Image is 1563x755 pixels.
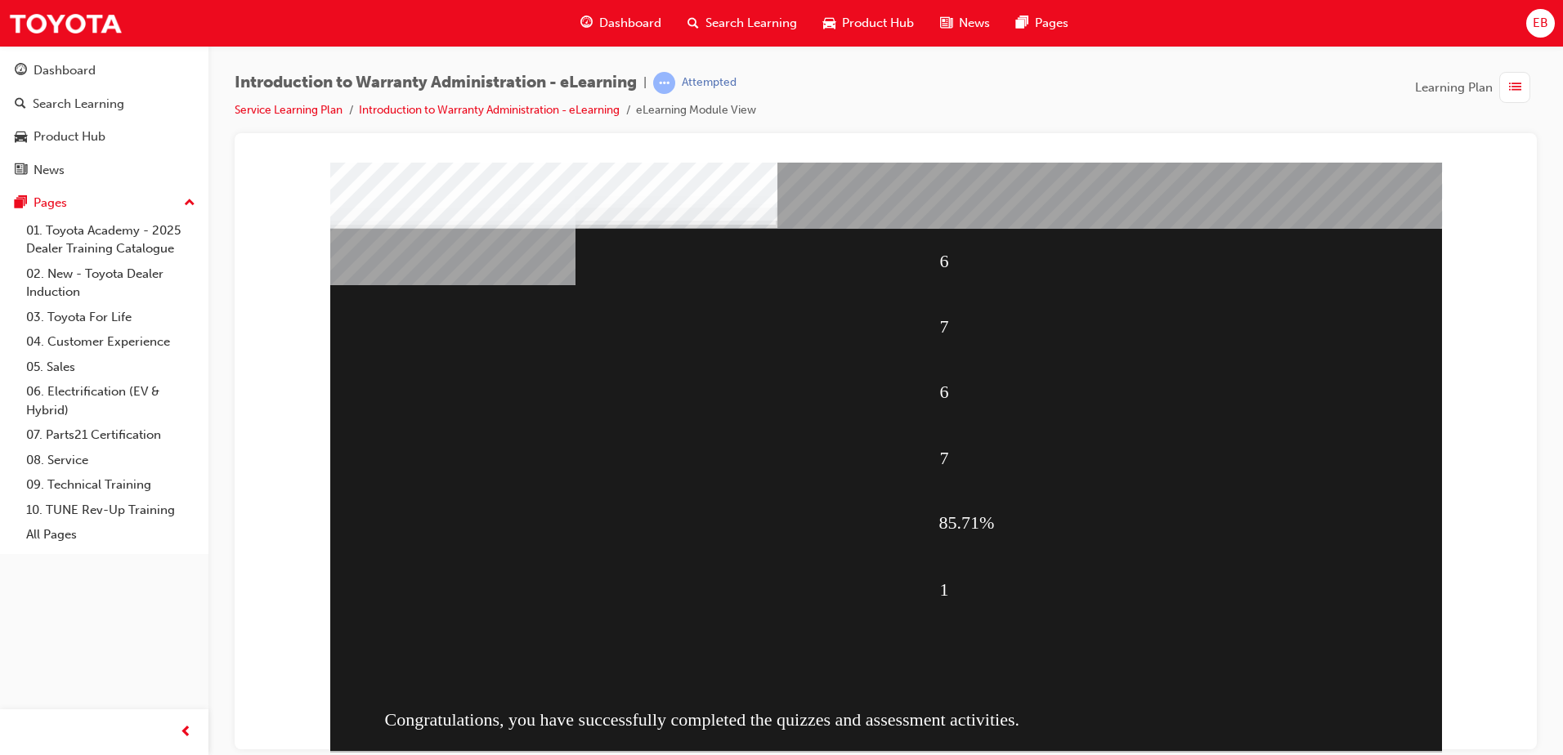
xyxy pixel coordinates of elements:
[15,130,27,145] span: car-icon
[682,75,737,91] div: Attempted
[674,7,810,40] a: search-iconSearch Learning
[692,133,1140,194] div: 7
[692,68,1140,129] div: 6
[643,74,647,92] span: |
[359,103,620,117] a: Introduction to Warranty Administration - eLearning
[34,61,96,80] div: Dashboard
[34,127,105,146] div: Product Hub
[1533,14,1548,33] span: EB
[567,7,674,40] a: guage-iconDashboard
[7,155,202,185] a: News
[184,193,195,214] span: up-icon
[927,7,1003,40] a: news-iconNews
[842,14,914,33] span: Product Hub
[235,74,637,92] span: Introduction to Warranty Administration - eLearning
[34,194,67,212] div: Pages
[636,101,756,120] li: eLearning Module View
[180,722,192,743] span: prev-icon
[1016,13,1028,34] span: pages-icon
[15,163,27,178] span: news-icon
[959,14,990,33] span: News
[15,97,26,112] span: search-icon
[20,329,202,355] a: 04. Customer Experience
[823,13,835,34] span: car-icon
[1415,78,1493,97] span: Learning Plan
[33,95,124,114] div: Search Learning
[7,56,202,86] a: Dashboard
[1526,9,1555,38] button: EB
[599,14,661,33] span: Dashboard
[15,64,27,78] span: guage-icon
[692,396,1140,458] div: 1
[20,448,202,473] a: 08. Service
[705,14,797,33] span: Search Learning
[20,522,202,547] a: All Pages
[653,72,675,94] span: learningRecordVerb_ATTEMPT-icon
[34,161,65,180] div: News
[687,13,699,34] span: search-icon
[7,52,202,188] button: DashboardSearch LearningProduct HubNews
[7,122,202,152] a: Product Hub
[20,261,202,305] a: 02. New - Toyota Dealer Induction
[7,188,202,218] button: Pages
[20,355,202,380] a: 05. Sales
[20,305,202,330] a: 03. Toyota For Life
[20,472,202,498] a: 09. Technical Training
[940,13,952,34] span: news-icon
[137,525,1140,590] div: Congratulations, you have successfully completed the quizzes and assessment activities.
[1509,78,1521,98] span: list-icon
[692,265,1140,326] div: 7
[580,13,593,34] span: guage-icon
[1415,72,1537,103] button: Learning Plan
[20,422,202,448] a: 07. Parts21 Certification
[692,199,1140,260] div: 6
[692,329,1140,391] div: 85.71%
[15,196,27,211] span: pages-icon
[83,588,530,646] div: You Scored:
[8,5,123,42] img: Trak
[7,89,202,119] a: Search Learning
[810,7,927,40] a: car-iconProduct Hub
[20,498,202,523] a: 10. TUNE Rev-Up Training
[235,103,343,117] a: Service Learning Plan
[20,379,202,422] a: 06. Electrification (EV & Hybrid)
[1035,14,1068,33] span: Pages
[20,218,202,261] a: 01. Toyota Academy - 2025 Dealer Training Catalogue
[1003,7,1082,40] a: pages-iconPages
